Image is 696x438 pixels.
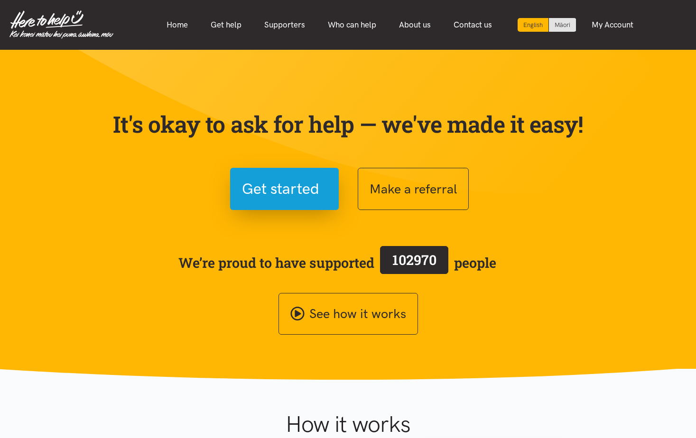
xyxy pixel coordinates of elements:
a: 102970 [374,244,454,281]
h1: How it works [193,411,503,438]
span: We’re proud to have supported people [178,244,496,281]
div: Current language [518,18,549,32]
a: Contact us [442,15,503,35]
button: Get started [230,168,339,210]
a: Who can help [316,15,388,35]
p: It's okay to ask for help — we've made it easy! [111,110,585,138]
a: Get help [199,15,253,35]
span: 102970 [392,251,436,269]
a: See how it works [278,293,418,335]
a: Home [155,15,199,35]
a: My Account [580,15,645,35]
span: Get started [242,177,319,201]
a: About us [388,15,442,35]
a: Switch to Te Reo Māori [549,18,576,32]
a: Supporters [253,15,316,35]
div: Language toggle [518,18,576,32]
button: Make a referral [358,168,469,210]
img: Home [9,10,113,39]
